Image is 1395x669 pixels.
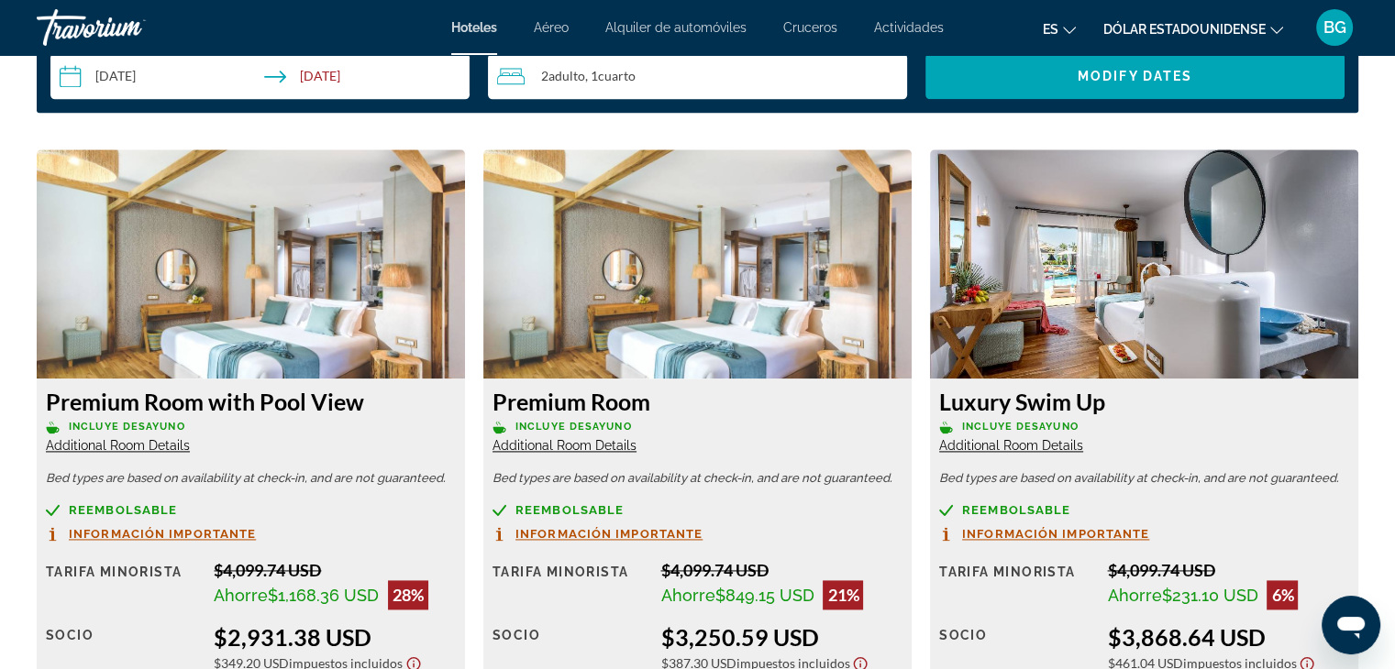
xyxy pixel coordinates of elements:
span: Información importante [69,528,256,540]
a: Actividades [874,20,944,35]
span: $231.10 USD [1161,586,1257,605]
div: 28% [388,580,428,609]
h3: Luxury Swim Up [939,388,1349,415]
span: $849.15 USD [714,586,814,605]
button: Información importante [939,526,1149,542]
img: Luxury Swim Up [930,149,1358,378]
div: $4,099.74 USD [1107,560,1349,580]
div: $3,868.64 USD [1107,623,1349,651]
button: Modify Dates [925,53,1345,99]
button: Menú de usuario [1311,8,1358,47]
font: es [1043,22,1058,37]
span: Reembolsable [962,504,1070,516]
button: Select check in and out date [50,53,470,99]
font: BG [1323,17,1346,37]
a: Reembolsable [939,503,1349,517]
button: Travelers: 2 adults, 0 children [488,53,907,99]
h3: Premium Room with Pool View [46,388,456,415]
button: Cambiar moneda [1103,16,1283,42]
span: Additional Room Details [46,438,190,453]
font: Dólar estadounidense [1103,22,1266,37]
img: Premium Room [483,149,912,378]
a: Alquiler de automóviles [605,20,747,35]
div: $2,931.38 USD [214,623,456,651]
span: Adulto [548,68,585,83]
div: $3,250.59 USD [660,623,902,651]
div: $4,099.74 USD [660,560,902,580]
span: $1,168.36 USD [268,586,379,605]
span: Reembolsable [69,504,177,516]
span: Incluye desayuno [69,421,185,433]
span: Additional Room Details [939,438,1083,453]
span: Ahorre [214,586,268,605]
span: Incluye desayuno [515,421,632,433]
span: Ahorre [1107,586,1161,605]
div: Tarifa Minorista [939,560,1093,609]
span: Reembolsable [515,504,624,516]
a: Reembolsable [493,503,902,517]
a: Travorium [37,4,220,51]
iframe: Botón para iniciar la ventana de mensajería [1322,596,1380,654]
img: Premium Room with Pool View [37,149,465,378]
button: Información importante [46,526,256,542]
a: Hoteles [451,20,497,35]
p: Bed types are based on availability at check-in, and are not guaranteed. [493,472,902,485]
span: Incluye desayuno [962,421,1079,433]
span: Información importante [515,528,703,540]
span: Modify Dates [1078,69,1192,83]
div: 21% [823,580,863,609]
div: $4,099.74 USD [214,560,456,580]
div: Tarifa Minorista [46,560,200,609]
a: Cruceros [783,20,837,35]
span: 2 [541,69,585,83]
div: Tarifa Minorista [493,560,647,609]
div: Search widget [50,53,1345,99]
p: Bed types are based on availability at check-in, and are not guaranteed. [46,472,456,485]
button: Cambiar idioma [1043,16,1076,42]
a: Aéreo [534,20,569,35]
div: 6% [1267,580,1298,609]
span: Información importante [962,528,1149,540]
span: , 1 [585,69,636,83]
span: Ahorre [660,586,714,605]
button: Información importante [493,526,703,542]
a: Reembolsable [46,503,456,517]
span: Additional Room Details [493,438,637,453]
p: Bed types are based on availability at check-in, and are not guaranteed. [939,472,1349,485]
span: Cuarto [598,68,636,83]
h3: Premium Room [493,388,902,415]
